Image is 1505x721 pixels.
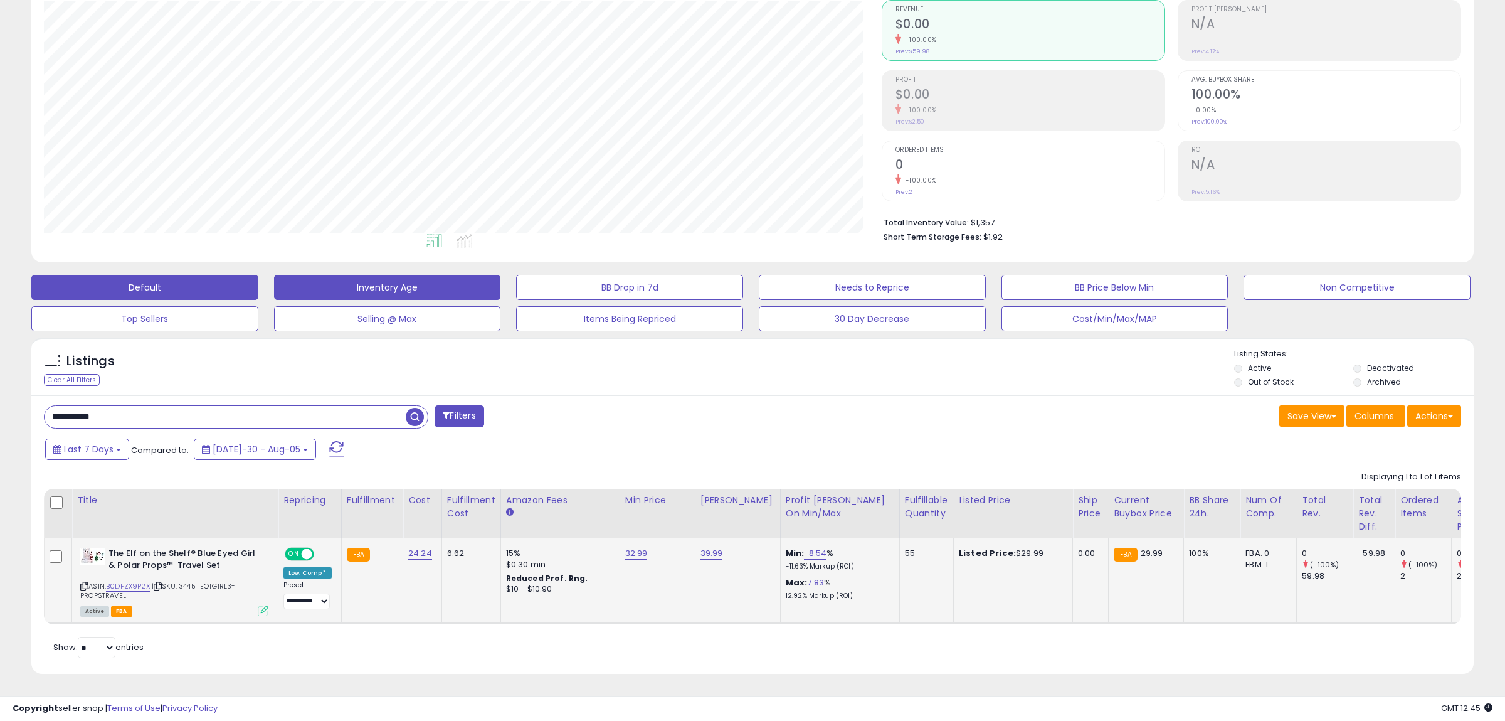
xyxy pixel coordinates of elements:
a: -8.54 [804,547,826,560]
span: Compared to: [131,444,189,456]
small: 0.00% [1191,105,1217,115]
a: Terms of Use [107,702,161,714]
span: Columns [1354,410,1394,422]
span: | SKU: 3445_EOTGIRL3-PROPSTRAVEL [80,581,235,600]
div: $0.30 min [506,559,610,570]
div: Current Buybox Price [1114,494,1178,520]
button: [DATE]-30 - Aug-05 [194,439,316,460]
label: Active [1248,363,1271,373]
small: FBA [1114,548,1137,562]
b: Listed Price: [959,547,1016,559]
div: seller snap | | [13,703,218,715]
span: Profit [PERSON_NAME] [1191,6,1460,13]
span: $1.92 [983,231,1003,243]
div: Avg Selling Price [1457,494,1502,533]
small: (-100%) [1408,560,1437,570]
button: BB Drop in 7d [516,275,743,300]
small: Prev: $2.50 [895,118,924,126]
button: Top Sellers [31,306,258,331]
div: 0 [1302,548,1353,559]
p: 12.92% Markup (ROI) [786,592,890,601]
button: Columns [1346,405,1405,427]
b: Short Term Storage Fees: [884,232,981,242]
div: Fulfillable Quantity [905,494,948,520]
div: Num of Comp. [1245,494,1291,520]
small: FBA [347,548,370,562]
h2: $0.00 [895,17,1164,34]
h2: 0 [895,158,1164,174]
b: Min: [786,547,805,559]
div: BB Share 24h. [1189,494,1235,520]
small: Prev: 4.17% [1191,48,1219,55]
div: Total Rev. Diff. [1358,494,1390,533]
button: Last 7 Days [45,439,129,460]
div: Total Rev. [1302,494,1348,520]
label: Out of Stock [1248,377,1294,387]
h2: $0.00 [895,87,1164,104]
div: Repricing [283,494,336,507]
th: The percentage added to the cost of goods (COGS) that forms the calculator for Min & Max prices. [780,489,899,538]
b: Max: [786,577,808,589]
button: Selling @ Max [274,306,501,331]
div: 15% [506,548,610,559]
div: Listed Price [959,494,1067,507]
h2: N/A [1191,158,1460,174]
div: Fulfillment [347,494,398,507]
small: -100.00% [901,176,937,185]
b: Total Inventory Value: [884,217,969,228]
b: The Elf on the Shelf® Blue Eyed Girl & Polar Props™ Travel Set [108,548,261,574]
small: (-100%) [1310,560,1339,570]
b: Reduced Prof. Rng. [506,573,588,584]
a: B0DFZX9P2X [106,581,150,592]
strong: Copyright [13,702,58,714]
small: Prev: 5.16% [1191,188,1220,196]
label: Archived [1367,377,1401,387]
div: Clear All Filters [44,374,100,386]
div: FBA: 0 [1245,548,1287,559]
img: 41mS+azJeML._SL40_.jpg [80,548,105,565]
label: Deactivated [1367,363,1414,373]
div: -59.98 [1358,548,1385,559]
div: Ordered Items [1400,494,1446,520]
a: 7.83 [807,577,824,589]
span: [DATE]-30 - Aug-05 [213,443,300,456]
li: $1,357 [884,214,1452,229]
span: OFF [312,549,332,560]
span: Show: entries [53,641,144,653]
p: -11.63% Markup (ROI) [786,562,890,571]
a: 39.99 [700,547,723,560]
small: Prev: $59.98 [895,48,929,55]
div: $29.99 [959,548,1063,559]
span: 2025-08-14 12:45 GMT [1441,702,1492,714]
span: Ordered Items [895,147,1164,154]
div: Low. Comp * [283,567,332,579]
div: [PERSON_NAME] [700,494,775,507]
div: Profit [PERSON_NAME] on Min/Max [786,494,894,520]
small: Amazon Fees. [506,507,514,518]
button: Default [31,275,258,300]
div: 0.00 [1078,548,1099,559]
a: 24.24 [408,547,432,560]
button: BB Price Below Min [1001,275,1228,300]
button: Needs to Reprice [759,275,986,300]
button: 30 Day Decrease [759,306,986,331]
h5: Listings [66,353,115,370]
div: 55 [905,548,944,559]
a: 32.99 [625,547,648,560]
div: % [786,577,890,601]
div: Fulfillment Cost [447,494,495,520]
small: -100.00% [901,105,937,115]
span: Profit [895,77,1164,83]
div: ASIN: [80,548,268,615]
a: Privacy Policy [162,702,218,714]
div: 0 [1400,548,1451,559]
span: Revenue [895,6,1164,13]
button: Actions [1407,405,1461,427]
div: Preset: [283,581,332,609]
div: FBM: 1 [1245,559,1287,570]
div: 59.98 [1302,570,1353,582]
div: Ship Price [1078,494,1103,520]
button: Inventory Age [274,275,501,300]
div: Cost [408,494,436,507]
small: Prev: 2 [895,188,912,196]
